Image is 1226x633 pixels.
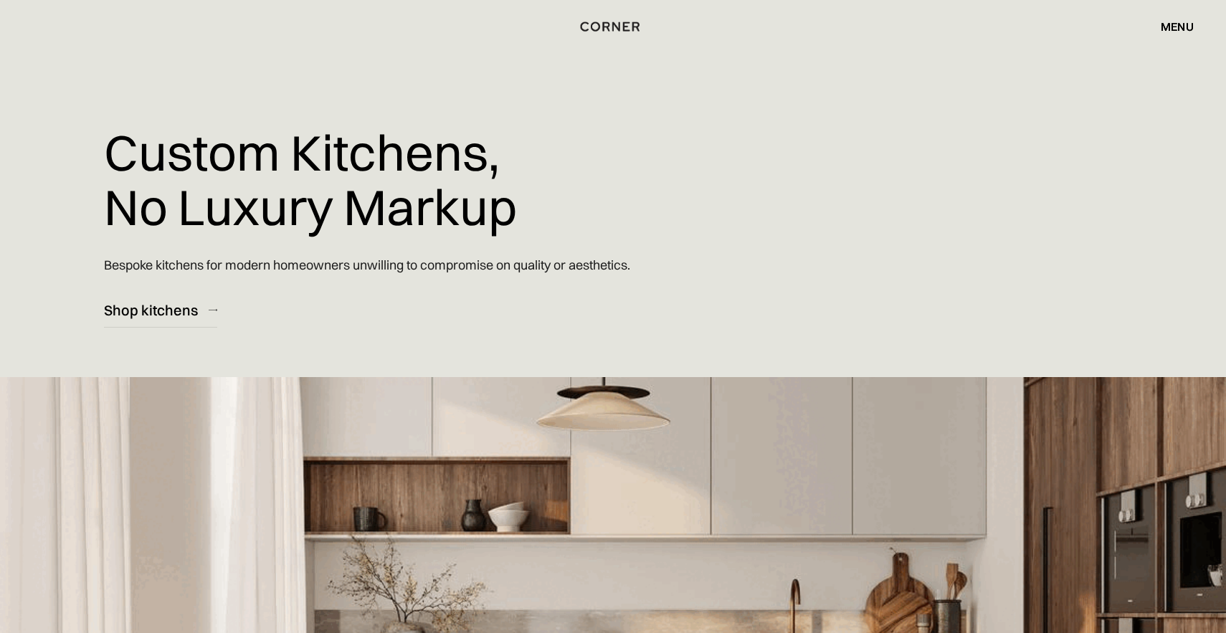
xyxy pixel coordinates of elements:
h1: Custom Kitchens, No Luxury Markup [104,115,517,244]
a: Shop kitchens [104,292,217,328]
div: menu [1161,21,1194,32]
p: Bespoke kitchens for modern homeowners unwilling to compromise on quality or aesthetics. [104,244,630,285]
a: home [566,17,660,36]
div: menu [1146,14,1194,39]
div: Shop kitchens [104,300,198,320]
